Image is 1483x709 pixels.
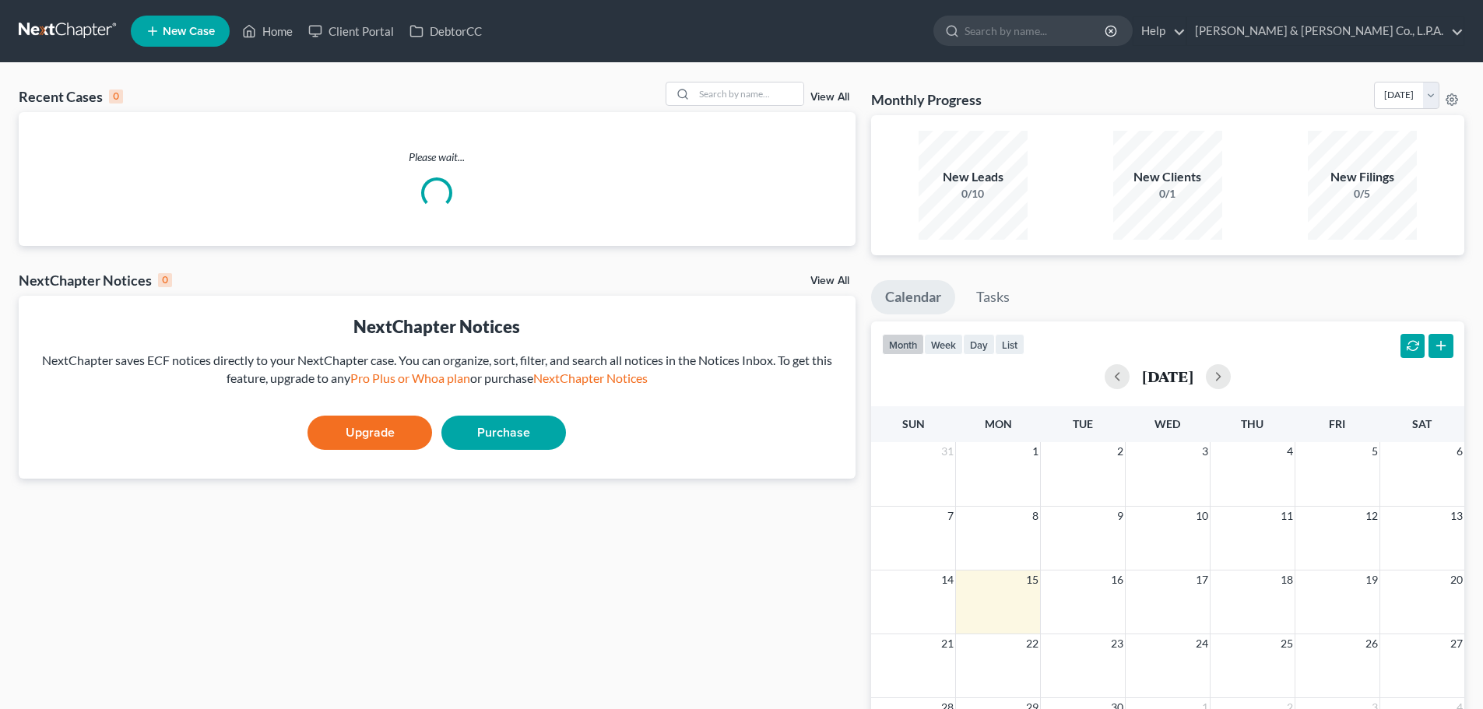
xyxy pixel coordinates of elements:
span: 14 [940,570,955,589]
button: list [995,334,1024,355]
span: Sun [902,417,925,430]
div: New Leads [919,168,1028,186]
span: 16 [1109,570,1125,589]
span: 20 [1449,570,1464,589]
a: Upgrade [307,416,432,450]
a: View All [810,276,849,286]
div: NextChapter Notices [19,271,172,290]
span: 5 [1370,442,1379,461]
span: 21 [940,634,955,653]
span: New Case [163,26,215,37]
input: Search by name... [694,82,803,105]
input: Search by name... [965,16,1107,45]
span: 26 [1364,634,1379,653]
span: Mon [985,417,1012,430]
div: 0/10 [919,186,1028,202]
a: [PERSON_NAME] & [PERSON_NAME] Co., L.P.A. [1187,17,1464,45]
span: 1 [1031,442,1040,461]
div: New Filings [1308,168,1417,186]
h3: Monthly Progress [871,90,982,109]
p: Please wait... [19,149,856,165]
a: Purchase [441,416,566,450]
span: 6 [1455,442,1464,461]
div: NextChapter Notices [31,314,843,339]
span: 24 [1194,634,1210,653]
span: 4 [1285,442,1295,461]
span: 3 [1200,442,1210,461]
span: 25 [1279,634,1295,653]
div: New Clients [1113,168,1222,186]
div: 0 [109,90,123,104]
span: 10 [1194,507,1210,525]
h2: [DATE] [1142,368,1193,384]
span: 12 [1364,507,1379,525]
span: 19 [1364,570,1379,589]
a: Home [234,17,300,45]
button: month [882,334,924,355]
span: 27 [1449,634,1464,653]
a: Pro Plus or Whoa plan [350,370,470,385]
div: NextChapter saves ECF notices directly to your NextChapter case. You can organize, sort, filter, ... [31,352,843,388]
span: 18 [1279,570,1295,589]
span: Fri [1329,417,1345,430]
button: day [963,334,995,355]
a: DebtorCC [402,17,490,45]
a: NextChapter Notices [533,370,648,385]
span: Thu [1241,417,1263,430]
span: 11 [1279,507,1295,525]
a: View All [810,92,849,103]
span: Wed [1154,417,1180,430]
span: Tue [1073,417,1093,430]
span: 23 [1109,634,1125,653]
a: Help [1133,17,1186,45]
span: 8 [1031,507,1040,525]
span: 13 [1449,507,1464,525]
span: 17 [1194,570,1210,589]
div: 0/1 [1113,186,1222,202]
a: Tasks [962,280,1024,314]
span: 31 [940,442,955,461]
span: 9 [1116,507,1125,525]
a: Client Portal [300,17,402,45]
span: 22 [1024,634,1040,653]
div: Recent Cases [19,87,123,106]
span: 7 [946,507,955,525]
button: week [924,334,963,355]
div: 0 [158,273,172,287]
div: 0/5 [1308,186,1417,202]
a: Calendar [871,280,955,314]
span: Sat [1412,417,1432,430]
span: 15 [1024,570,1040,589]
span: 2 [1116,442,1125,461]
